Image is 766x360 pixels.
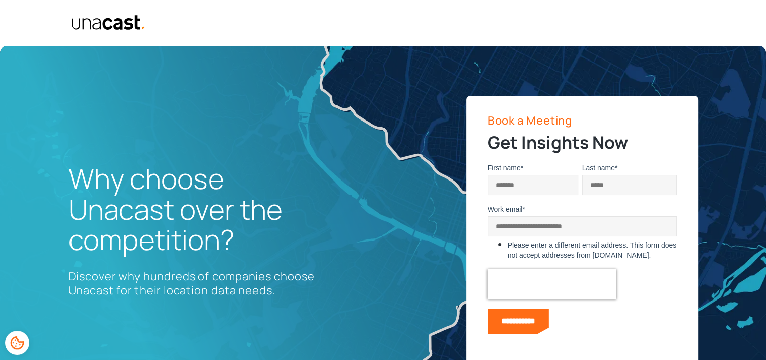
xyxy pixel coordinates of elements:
[508,240,677,260] label: Please enter a different email address. This form does not accept addresses from [DOMAIN_NAME].
[582,164,615,172] span: Last name
[488,164,521,172] span: First name
[488,114,683,127] p: Book a Meeting
[68,269,320,297] p: Discover why hundreds of companies choose Unacast for their location data needs.
[488,205,523,213] span: Work email
[5,331,29,355] div: Cookie Preferences
[66,15,146,31] a: home
[71,15,146,31] img: Unacast text logo
[488,131,683,153] h2: Get Insights Now
[488,269,616,299] iframe: reCAPTCHA
[68,163,320,255] h1: Why choose Unacast over the competition?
